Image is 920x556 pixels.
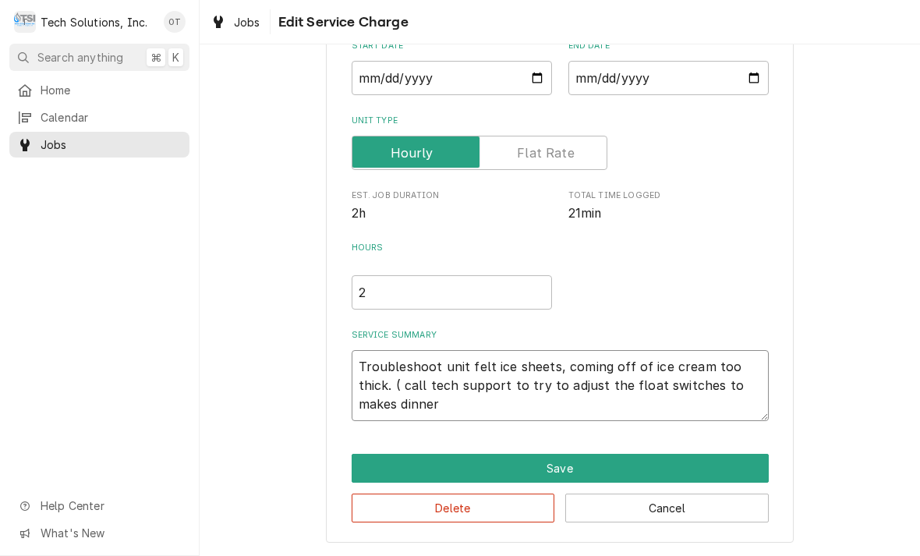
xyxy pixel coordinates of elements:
[352,40,552,95] div: Start Date
[568,189,769,202] span: Total Time Logged
[37,49,123,66] span: Search anything
[352,494,555,522] button: Delete
[352,454,769,483] button: Save
[352,483,769,522] div: Button Group Row
[14,11,36,33] div: T
[164,11,186,33] div: OT
[568,189,769,223] div: Total Time Logged
[352,454,769,522] div: Button Group
[9,520,189,546] a: Go to What's New
[352,189,552,223] div: Est. Job Duration
[172,49,179,66] span: K
[9,493,189,519] a: Go to Help Center
[352,329,769,421] div: Service Summary
[568,206,602,221] span: 21min
[9,104,189,130] a: Calendar
[352,189,552,202] span: Est. Job Duration
[41,525,180,541] span: What's New
[352,242,552,310] div: [object Object]
[41,109,182,126] span: Calendar
[352,350,769,421] textarea: Troubleshoot unit felt ice sheets, coming off of ice cream too thick. ( call tech support to try ...
[352,40,552,52] label: Start Date
[352,115,769,170] div: Unit Type
[14,11,36,33] div: Tech Solutions, Inc.'s Avatar
[234,14,260,30] span: Jobs
[41,82,182,98] span: Home
[9,44,189,71] button: Search anything⌘K
[352,329,769,342] label: Service Summary
[41,498,180,514] span: Help Center
[568,40,769,52] label: End Date
[352,115,769,127] label: Unit Type
[352,454,769,483] div: Button Group Row
[352,242,552,267] label: Hours
[164,11,186,33] div: Otis Tooley's Avatar
[41,14,147,30] div: Tech Solutions, Inc.
[204,9,267,35] a: Jobs
[274,12,409,33] span: Edit Service Charge
[568,40,769,95] div: End Date
[41,136,182,153] span: Jobs
[568,61,769,95] input: yyyy-mm-dd
[352,61,552,95] input: yyyy-mm-dd
[9,77,189,103] a: Home
[352,204,552,223] span: Est. Job Duration
[568,204,769,223] span: Total Time Logged
[150,49,161,66] span: ⌘
[565,494,769,522] button: Cancel
[9,132,189,158] a: Jobs
[352,206,366,221] span: 2h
